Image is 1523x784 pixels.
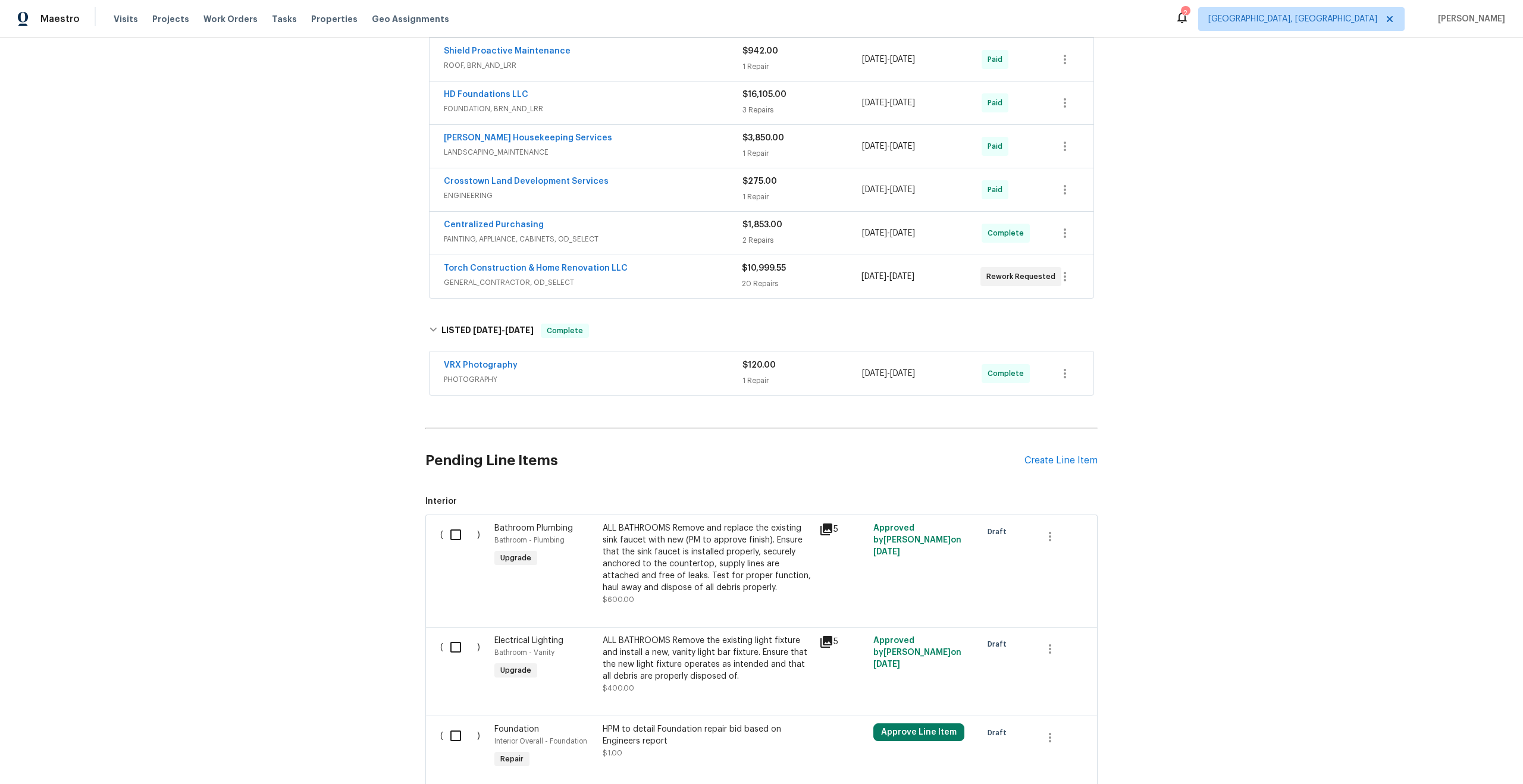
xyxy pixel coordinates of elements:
[862,229,887,237] span: [DATE]
[742,361,776,369] span: $120.00
[742,375,862,387] div: 1 Repair
[742,264,786,272] span: $10,999.55
[496,552,536,564] span: Upgrade
[603,596,634,603] span: $600.00
[425,312,1098,350] div: LISTED [DATE]-[DATE]Complete
[425,496,1098,507] span: Interior
[437,519,491,609] div: ( )
[444,146,742,158] span: LANDSCAPING_MAINTENANCE
[742,278,861,290] div: 20 Repairs
[862,97,915,109] span: -
[873,636,961,669] span: Approved by [PERSON_NAME] on
[862,186,887,194] span: [DATE]
[873,660,900,669] span: [DATE]
[494,738,587,745] span: Interior Overall - Foundation
[444,190,742,202] span: ENGINEERING
[425,433,1024,488] h2: Pending Line Items
[988,54,1007,65] span: Paid
[1208,13,1377,25] span: [GEOGRAPHIC_DATA], [GEOGRAPHIC_DATA]
[742,104,862,116] div: 3 Repairs
[862,184,915,196] span: -
[444,103,742,115] span: FOUNDATION, BRN_AND_LRR
[889,272,914,281] span: [DATE]
[437,631,491,698] div: ( )
[444,134,612,142] a: [PERSON_NAME] Housekeeping Services
[742,47,778,55] span: $942.00
[603,749,622,757] span: $1.00
[986,271,1060,283] span: Rework Requested
[890,186,915,194] span: [DATE]
[494,649,554,656] span: Bathroom - Vanity
[873,723,964,741] button: Approve Line Item
[988,227,1029,239] span: Complete
[494,537,565,544] span: Bathroom - Plumbing
[40,13,80,25] span: Maestro
[437,720,491,774] div: ( )
[819,635,866,649] div: 5
[444,361,518,369] a: VRX Photography
[819,522,866,537] div: 5
[742,134,784,142] span: $3,850.00
[862,369,887,378] span: [DATE]
[444,90,528,99] a: HD Foundations LLC
[873,524,961,556] span: Approved by [PERSON_NAME] on
[988,97,1007,109] span: Paid
[505,326,534,334] span: [DATE]
[742,234,862,246] div: 2 Repairs
[862,142,887,150] span: [DATE]
[742,148,862,159] div: 1 Repair
[862,99,887,107] span: [DATE]
[742,221,782,229] span: $1,853.00
[742,61,862,73] div: 1 Repair
[988,184,1007,196] span: Paid
[441,324,534,338] h6: LISTED
[444,277,742,288] span: GENERAL_CONTRACTOR, OD_SELECT
[988,140,1007,152] span: Paid
[890,229,915,237] span: [DATE]
[444,221,544,229] a: Centralized Purchasing
[862,368,915,380] span: -
[1433,13,1505,25] span: [PERSON_NAME]
[603,522,812,594] div: ALL BATHROOMS Remove and replace the existing sink faucet with new (PM to approve finish). Ensure...
[496,664,536,676] span: Upgrade
[861,271,914,283] span: -
[473,326,502,334] span: [DATE]
[444,59,742,71] span: ROOF, BRN_AND_LRR
[890,369,915,378] span: [DATE]
[742,191,862,203] div: 1 Repair
[473,326,534,334] span: -
[272,15,297,23] span: Tasks
[494,524,573,532] span: Bathroom Plumbing
[742,177,777,186] span: $275.00
[444,177,609,186] a: Crosstown Land Development Services
[862,54,915,65] span: -
[890,142,915,150] span: [DATE]
[203,13,258,25] span: Work Orders
[742,90,786,99] span: $16,105.00
[444,233,742,245] span: PAINTING, APPLIANCE, CABINETS, OD_SELECT
[862,55,887,64] span: [DATE]
[861,272,886,281] span: [DATE]
[444,47,571,55] a: Shield Proactive Maintenance
[494,725,539,733] span: Foundation
[372,13,449,25] span: Geo Assignments
[862,140,915,152] span: -
[988,727,1011,739] span: Draft
[988,368,1029,380] span: Complete
[862,227,915,239] span: -
[890,99,915,107] span: [DATE]
[152,13,189,25] span: Projects
[988,526,1011,538] span: Draft
[890,55,915,64] span: [DATE]
[603,685,634,692] span: $400.00
[1024,455,1098,466] div: Create Line Item
[873,548,900,556] span: [DATE]
[494,636,563,645] span: Electrical Lighting
[1181,7,1189,19] div: 2
[988,638,1011,650] span: Draft
[444,264,628,272] a: Torch Construction & Home Renovation LLC
[444,374,742,385] span: PHOTOGRAPHY
[542,325,588,337] span: Complete
[311,13,358,25] span: Properties
[114,13,138,25] span: Visits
